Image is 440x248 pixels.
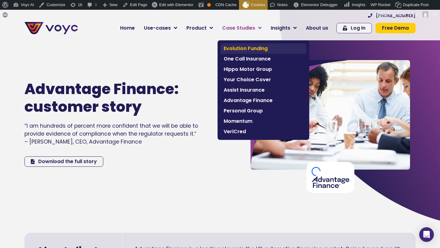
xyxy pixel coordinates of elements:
[139,22,182,34] a: Use-cases
[221,95,306,106] a: Advantage Finance
[144,24,171,32] span: Use-cases
[186,24,207,32] span: Product
[221,75,306,85] a: Your Choice Cover
[221,116,306,126] a: Momentum
[388,12,421,17] span: [PERSON_NAME]
[266,22,301,34] a: Insights
[159,2,193,7] span: Edit with Elementor
[207,3,211,7] div: OK
[336,23,372,33] a: Log In
[382,26,409,31] span: Free Demo
[218,22,266,34] a: Case Studies
[24,80,181,115] h1: Advantage Finance: customer story
[224,45,303,52] span: Evolution Funding
[224,118,303,125] span: Momentum
[224,76,303,83] span: Your Choice Cover
[222,24,255,32] span: Case Studies
[24,22,78,34] img: voyc-full-logo
[224,128,303,135] span: VeriCred
[368,13,416,18] a: [PHONE_NUMBER]
[351,26,365,31] span: Log In
[224,66,303,73] span: Hippo Motor Group
[352,2,365,7] span: Insights
[306,162,354,193] img: advantage finance logo
[38,159,97,164] span: Download the full story
[120,24,135,32] span: Home
[376,23,416,33] a: Free Demo
[419,227,434,242] div: Open Intercom Messenger
[271,24,290,32] span: Insights
[24,122,198,146] span: “I am hundreds of percent more confident that we will be able to provide evidence of compliance w...
[224,97,303,104] span: Advantage Finance
[221,106,306,116] a: Personal Group
[221,54,306,64] a: One Call Insurance
[373,10,431,20] a: Howdy,
[221,126,306,137] a: VeriCred
[224,55,303,63] span: One Call Insurance
[10,10,21,20] span: Forms
[221,43,306,54] a: Evolution Funding
[221,85,306,95] a: Assist Insurance
[224,107,303,115] span: Personal Group
[301,22,333,34] a: About us
[221,64,306,75] a: Hippo Motor Group
[306,24,328,32] span: About us
[182,22,218,34] a: Product
[24,156,103,167] a: Download the full story
[224,86,303,94] span: Assist Insurance
[116,22,139,34] a: Home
